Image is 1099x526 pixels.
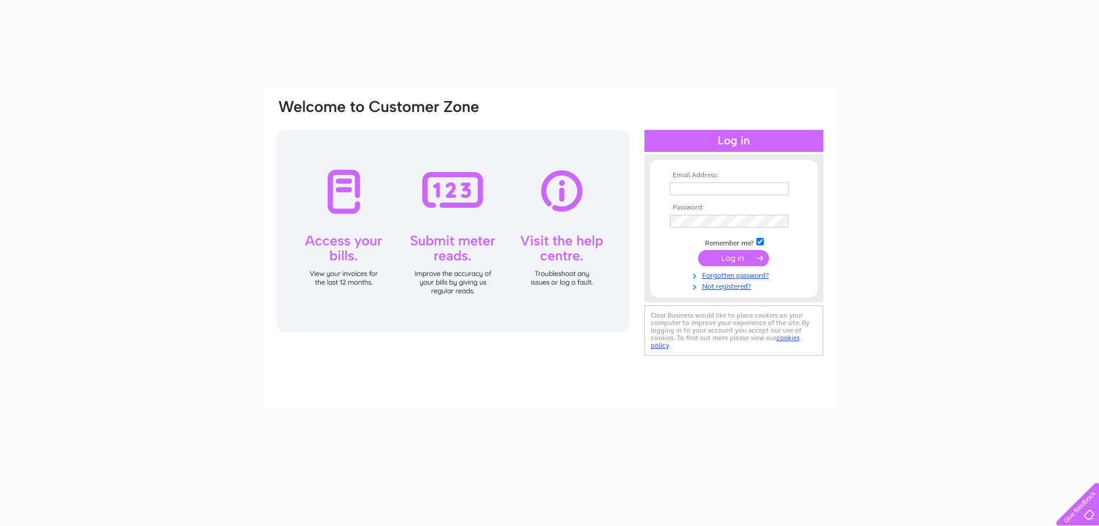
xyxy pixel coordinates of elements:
td: Remember me? [667,236,801,248]
th: Email Address: [667,171,801,180]
a: Not registered? [670,280,801,291]
input: Submit [698,250,769,266]
a: cookies policy [651,334,800,349]
a: Forgotten password? [670,269,801,280]
th: Password: [667,204,801,212]
div: Clear Business would like to place cookies on your computer to improve your experience of the sit... [644,305,823,356]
